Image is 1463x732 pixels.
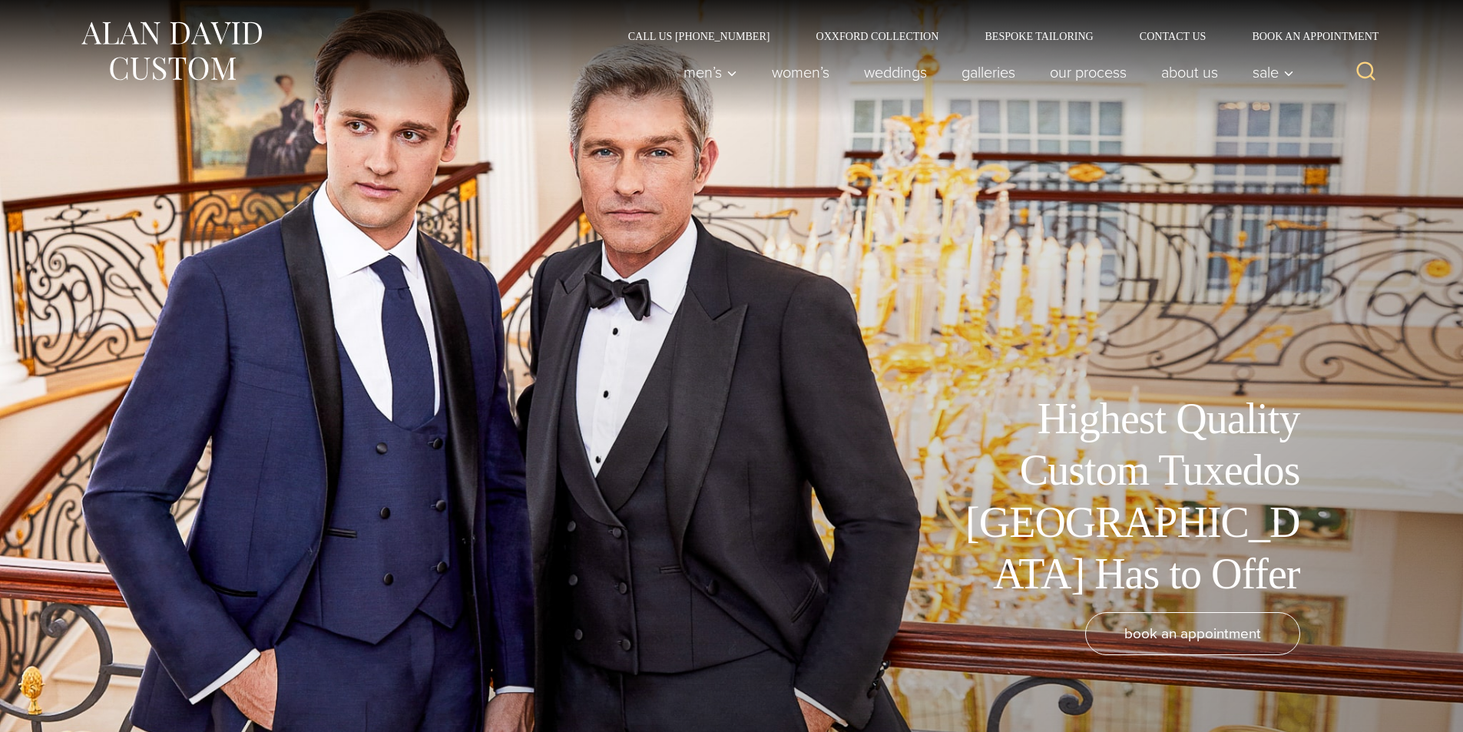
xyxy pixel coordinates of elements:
[962,31,1116,41] a: Bespoke Tailoring
[846,57,944,88] a: weddings
[605,31,1385,41] nav: Secondary Navigation
[605,31,793,41] a: Call Us [PHONE_NUMBER]
[1348,54,1385,91] button: View Search Form
[944,57,1032,88] a: Galleries
[666,57,1302,88] nav: Primary Navigation
[1229,31,1384,41] a: Book an Appointment
[1124,622,1261,644] span: book an appointment
[1253,65,1294,80] span: Sale
[1085,612,1300,655] a: book an appointment
[79,17,263,85] img: Alan David Custom
[684,65,737,80] span: Men’s
[955,393,1300,600] h1: Highest Quality Custom Tuxedos [GEOGRAPHIC_DATA] Has to Offer
[1032,57,1144,88] a: Our Process
[1117,31,1230,41] a: Contact Us
[1144,57,1235,88] a: About Us
[793,31,962,41] a: Oxxford Collection
[754,57,846,88] a: Women’s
